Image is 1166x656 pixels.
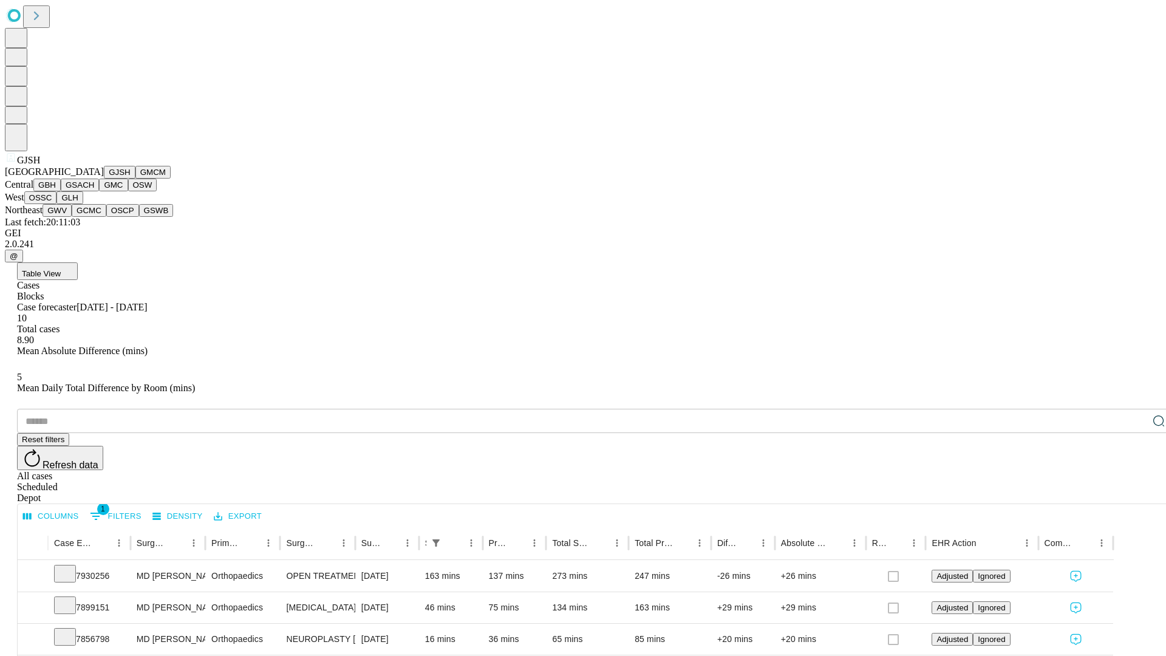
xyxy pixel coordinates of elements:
[489,592,540,623] div: 75 mins
[905,535,922,552] button: Menu
[5,192,24,202] span: West
[17,324,60,334] span: Total cases
[489,538,508,548] div: Predicted In Room Duration
[361,624,413,655] div: [DATE]
[99,179,128,191] button: GMC
[425,624,477,655] div: 16 mins
[17,313,27,323] span: 10
[755,535,772,552] button: Menu
[973,601,1010,614] button: Ignored
[717,538,737,548] div: Difference
[463,535,480,552] button: Menu
[211,538,242,548] div: Primary Service
[5,166,104,177] span: [GEOGRAPHIC_DATA]
[17,302,77,312] span: Case forecaster
[286,592,349,623] div: [MEDICAL_DATA] MEDIAL OR LATERAL MENISCECTOMY
[888,535,905,552] button: Sort
[717,592,769,623] div: +29 mins
[609,535,626,552] button: Menu
[1045,538,1075,548] div: Comments
[24,598,42,619] button: Expand
[17,433,69,446] button: Reset filters
[635,538,673,548] div: Total Predicted Duration
[978,535,995,552] button: Sort
[286,561,349,592] div: OPEN TREATMENT [MEDICAL_DATA]
[446,535,463,552] button: Sort
[43,204,72,217] button: GWV
[54,592,124,623] div: 7899151
[10,251,18,261] span: @
[489,561,540,592] div: 137 mins
[382,535,399,552] button: Sort
[72,204,106,217] button: GCMC
[211,507,265,526] button: Export
[361,592,413,623] div: [DATE]
[318,535,335,552] button: Sort
[168,535,185,552] button: Sort
[22,269,61,278] span: Table View
[978,635,1005,644] span: Ignored
[592,535,609,552] button: Sort
[1093,535,1110,552] button: Menu
[691,535,708,552] button: Menu
[54,538,92,548] div: Case Epic Id
[17,446,103,470] button: Refresh data
[526,535,543,552] button: Menu
[1076,535,1093,552] button: Sort
[94,535,111,552] button: Sort
[211,561,274,592] div: Orthopaedics
[286,624,349,655] div: NEUROPLASTY [MEDICAL_DATA] AT [GEOGRAPHIC_DATA]
[552,538,590,548] div: Total Scheduled Duration
[425,592,477,623] div: 46 mins
[5,179,33,190] span: Central
[43,460,98,470] span: Refresh data
[717,561,769,592] div: -26 mins
[97,503,109,515] span: 1
[973,570,1010,583] button: Ignored
[260,535,277,552] button: Menu
[361,538,381,548] div: Surgery Date
[5,228,1161,239] div: GEI
[185,535,202,552] button: Menu
[399,535,416,552] button: Menu
[22,435,64,444] span: Reset filters
[781,538,828,548] div: Absolute Difference
[932,601,973,614] button: Adjusted
[149,507,206,526] button: Density
[17,155,40,165] span: GJSH
[781,624,860,655] div: +20 mins
[361,561,413,592] div: [DATE]
[635,592,705,623] div: 163 mins
[509,535,526,552] button: Sort
[5,205,43,215] span: Northeast
[552,592,622,623] div: 134 mins
[104,166,135,179] button: GJSH
[872,538,888,548] div: Resolved in EHR
[54,561,124,592] div: 7930256
[738,535,755,552] button: Sort
[425,561,477,592] div: 163 mins
[139,204,174,217] button: GSWB
[932,633,973,646] button: Adjusted
[20,507,82,526] button: Select columns
[635,561,705,592] div: 247 mins
[5,250,23,262] button: @
[428,535,445,552] div: 1 active filter
[33,179,61,191] button: GBH
[1018,535,1035,552] button: Menu
[552,561,622,592] div: 273 mins
[135,166,171,179] button: GMCM
[674,535,691,552] button: Sort
[781,561,860,592] div: +26 mins
[243,535,260,552] button: Sort
[5,239,1161,250] div: 2.0.241
[936,603,968,612] span: Adjusted
[978,572,1005,581] span: Ignored
[128,179,157,191] button: OSW
[781,592,860,623] div: +29 mins
[211,624,274,655] div: Orthopaedics
[106,204,139,217] button: OSCP
[5,217,80,227] span: Last fetch: 20:11:03
[973,633,1010,646] button: Ignored
[829,535,846,552] button: Sort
